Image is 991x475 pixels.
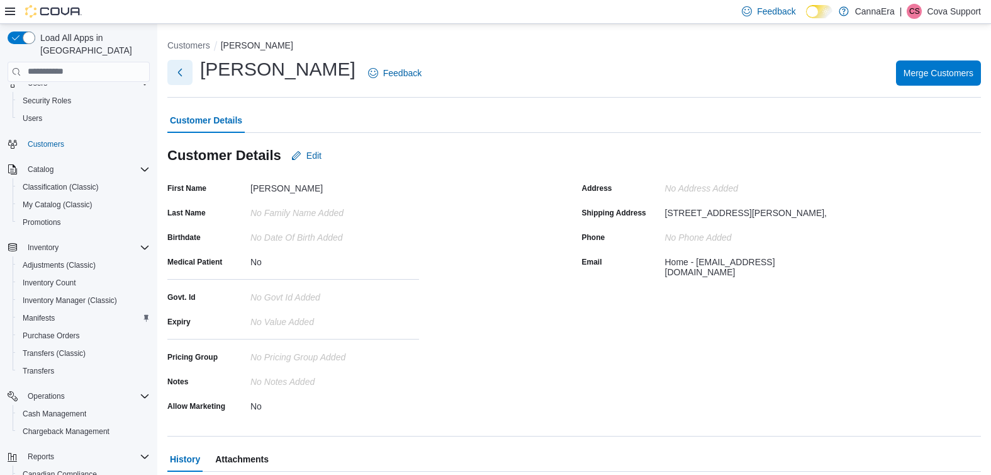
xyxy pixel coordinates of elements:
[23,96,71,106] span: Security Roles
[3,161,155,178] button: Catalog
[13,196,155,214] button: My Catalog (Classic)
[13,405,155,423] button: Cash Management
[13,327,155,345] button: Purchase Orders
[167,257,222,267] label: Medical Patient
[18,363,150,379] span: Transfers
[18,293,122,308] a: Inventory Manager (Classic)
[18,328,85,343] a: Purchase Orders
[582,183,612,193] label: Address
[167,60,193,85] button: Next
[18,197,150,212] span: My Catalog (Classic)
[23,278,76,288] span: Inventory Count
[18,406,91,421] a: Cash Management
[3,135,155,153] button: Customers
[665,178,834,193] div: No Address added
[23,449,59,464] button: Reports
[18,406,150,421] span: Cash Management
[23,389,70,404] button: Operations
[23,409,86,419] span: Cash Management
[167,377,188,387] label: Notes
[900,4,902,19] p: |
[582,208,646,218] label: Shipping Address
[665,252,834,277] div: Home - [EMAIL_ADDRESS][DOMAIN_NAME]
[250,287,419,302] div: No Govt Id added
[18,215,66,230] a: Promotions
[13,309,155,327] button: Manifests
[35,31,150,57] span: Load All Apps in [GEOGRAPHIC_DATA]
[13,214,155,231] button: Promotions
[13,110,155,127] button: Users
[904,67,973,79] span: Merge Customers
[250,178,419,193] div: [PERSON_NAME]
[28,139,64,149] span: Customers
[3,448,155,466] button: Reports
[18,275,150,290] span: Inventory Count
[28,452,54,462] span: Reports
[18,180,104,195] a: Classification (Classic)
[23,449,150,464] span: Reports
[23,313,55,323] span: Manifests
[582,257,602,267] label: Email
[170,447,200,472] span: History
[13,423,155,440] button: Chargeback Management
[363,60,427,86] a: Feedback
[23,331,80,341] span: Purchase Orders
[18,180,150,195] span: Classification (Classic)
[23,426,109,437] span: Chargeback Management
[23,136,150,152] span: Customers
[200,57,356,82] h1: [PERSON_NAME]
[23,389,150,404] span: Operations
[23,240,150,255] span: Inventory
[250,252,419,267] div: No
[25,5,82,18] img: Cova
[18,93,76,108] a: Security Roles
[23,137,69,152] a: Customers
[665,227,732,243] div: No Phone added
[909,4,920,19] span: CS
[167,292,196,302] label: Govt. Id
[28,391,65,401] span: Operations
[13,92,155,110] button: Security Roles
[757,5,795,18] span: Feedback
[167,39,981,54] nav: An example of EuiBreadcrumbs
[167,40,210,50] button: Customers
[18,424,150,439] span: Chargeback Management
[18,311,150,326] span: Manifests
[18,111,47,126] a: Users
[18,93,150,108] span: Security Roles
[13,292,155,309] button: Inventory Manager (Classic)
[3,239,155,256] button: Inventory
[250,347,419,362] div: No Pricing Group Added
[18,311,60,326] a: Manifests
[896,60,981,86] button: Merge Customers
[23,113,42,123] span: Users
[167,317,191,327] label: Expiry
[23,162,59,177] button: Catalog
[13,256,155,274] button: Adjustments (Classic)
[167,232,201,243] label: Birthdate
[167,148,281,163] h3: Customer Details
[250,312,419,327] div: No value added
[23,366,54,376] span: Transfers
[18,258,150,273] span: Adjustments (Classic)
[23,217,61,227] span: Promotions
[23,182,99,192] span: Classification (Classic)
[28,243,59,253] span: Inventory
[907,4,922,19] div: Cova Support
[13,274,155,292] button: Inventory Count
[167,208,206,218] label: Last Name
[215,447,269,472] span: Attachments
[18,363,59,379] a: Transfers
[927,4,981,19] p: Cova Support
[18,111,150,126] span: Users
[167,401,225,411] label: Allow Marketing
[167,352,218,362] label: Pricing Group
[23,162,150,177] span: Catalog
[18,424,115,439] a: Chargeback Management
[18,197,98,212] a: My Catalog (Classic)
[383,67,422,79] span: Feedback
[23,240,64,255] button: Inventory
[3,387,155,405] button: Operations
[250,372,419,387] div: No Notes added
[23,260,96,270] span: Adjustments (Classic)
